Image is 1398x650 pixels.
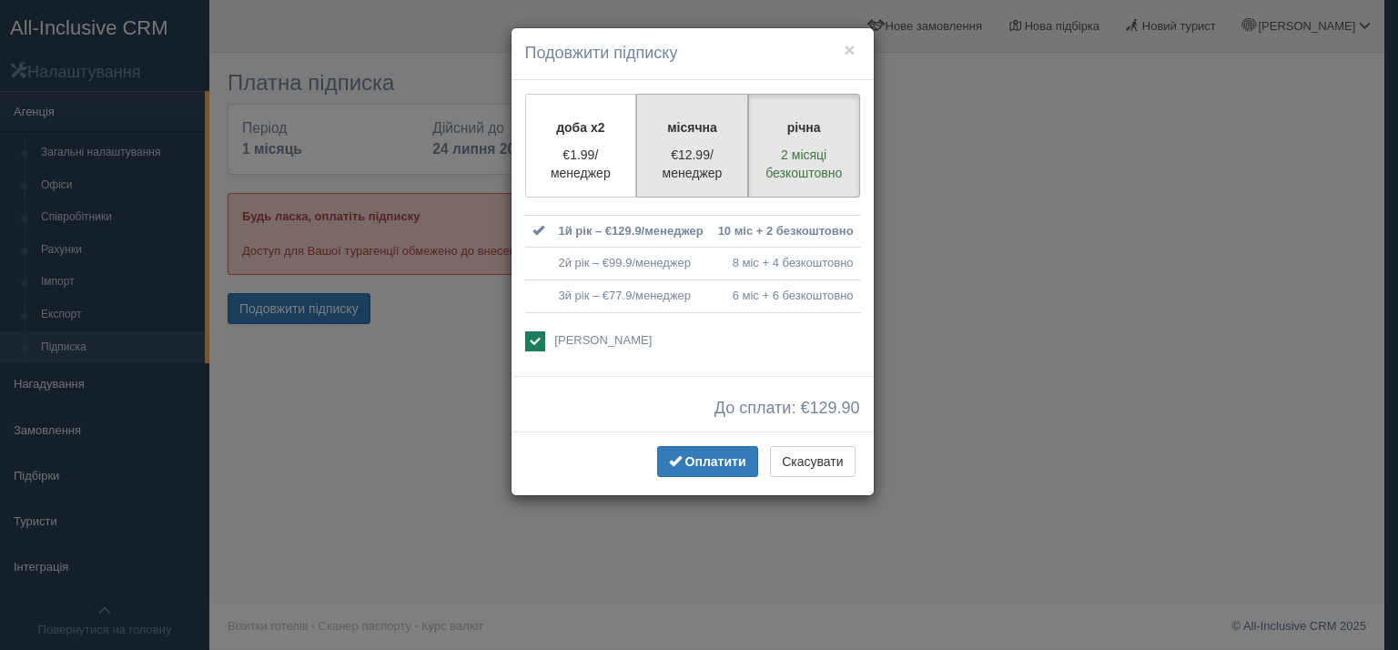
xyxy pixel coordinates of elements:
[552,215,711,248] td: 1й рік – €129.9/менеджер
[552,248,711,280] td: 2й рік – €99.9/менеджер
[554,333,652,347] span: [PERSON_NAME]
[685,454,746,469] span: Оплатити
[648,118,736,137] p: місячна
[714,400,860,418] span: До сплати: €
[657,446,758,477] button: Оплатити
[711,248,861,280] td: 8 міс + 4 безкоштовно
[552,279,711,312] td: 3й рік – €77.9/менеджер
[760,146,848,182] p: 2 місяці безкоштовно
[711,215,861,248] td: 10 міс + 2 безкоштовно
[711,279,861,312] td: 6 міс + 6 безкоштовно
[525,42,860,66] h4: Подовжити підписку
[648,146,736,182] p: €12.99/менеджер
[809,399,859,417] span: 129.90
[844,40,855,59] button: ×
[760,118,848,137] p: річна
[537,118,625,137] p: доба x2
[537,146,625,182] p: €1.99/менеджер
[770,446,855,477] button: Скасувати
